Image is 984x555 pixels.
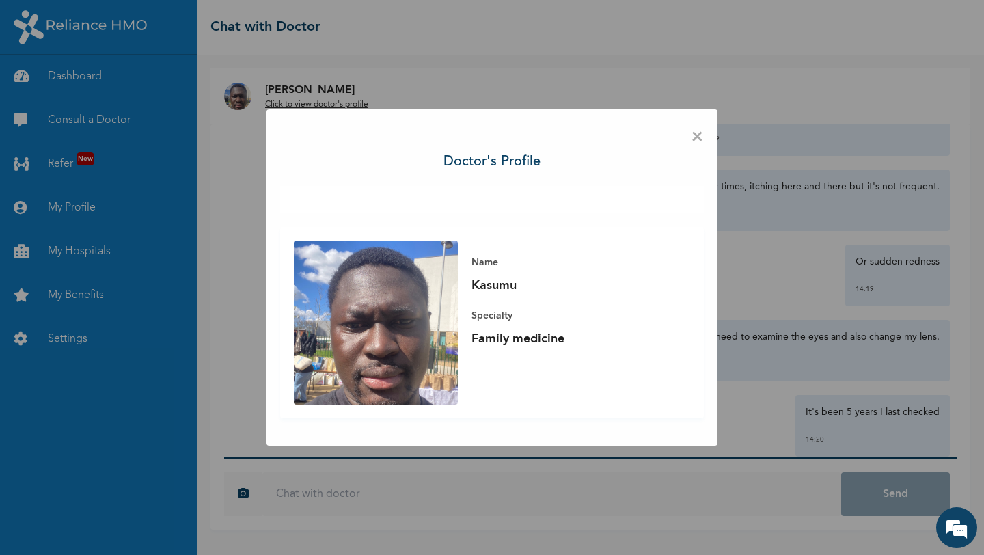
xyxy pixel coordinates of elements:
[25,68,55,103] img: d_794563401_company_1708531726252_794563401
[71,77,230,94] div: Chat with us now
[471,254,663,271] p: Name
[691,123,704,152] span: ×
[471,277,663,294] p: Kasumu
[79,193,189,331] span: We're online!
[471,308,663,324] p: Specialty
[7,416,260,463] textarea: Type your message and hit 'Enter'
[134,463,261,506] div: FAQs
[443,152,541,172] h3: Doctor's profile
[7,487,134,497] span: Conversation
[294,241,458,405] img: Kasumu
[471,331,663,347] p: Family medicine
[224,7,257,40] div: Minimize live chat window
